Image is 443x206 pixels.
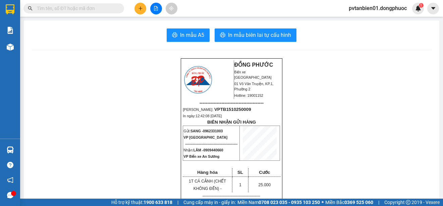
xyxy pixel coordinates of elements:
span: SL [237,170,243,175]
span: 0909440660 [203,148,223,152]
span: | [177,199,178,206]
span: Nhận: [183,148,223,152]
span: printer [172,32,177,39]
span: 0962331003 [203,129,223,133]
button: plus [134,3,146,14]
span: In ngày: [183,114,222,118]
span: Gửi: [183,129,223,133]
strong: ĐỒNG PHƯỚC [234,62,273,68]
span: Miền Bắc [325,199,373,206]
button: file-add [150,3,162,14]
img: logo-vxr [6,4,14,14]
p: ------------------------------------------- [183,193,280,199]
span: 12:42:08 [DATE] [196,114,222,118]
span: [PERSON_NAME]: [183,108,251,112]
span: LÂM - [193,148,223,152]
strong: 0369 525 060 [344,200,373,205]
span: search [28,6,33,11]
span: -------------------------------------------- [185,142,237,146]
input: Tìm tên, số ĐT hoặc mã đơn [37,5,116,12]
button: caret-down [427,3,439,14]
span: 1T CÁ CẢNH (CHẾT KHÔNG ĐỀN) - [189,179,226,191]
span: notification [7,177,13,183]
img: warehouse-icon [7,146,14,153]
img: icon-new-feature [415,5,421,11]
span: Cung cấp máy in - giấy in: [183,199,236,206]
span: VPTB1510250009 [214,107,251,112]
span: 1 [420,3,422,8]
span: In mẫu biên lai tự cấu hình [228,31,291,39]
button: printerIn mẫu A5 [167,28,210,42]
span: copyright [406,200,410,205]
span: ----------------------------------------- [200,100,264,106]
span: aim [169,6,174,11]
span: 25.000 [259,183,271,187]
span: VP Bến xe An Sương [183,154,219,158]
span: Hotline: 19001152 [234,93,264,97]
span: Cước [259,170,270,175]
img: warehouse-icon [7,44,14,51]
span: In mẫu A5 [180,31,204,39]
span: Hàng hóa [197,170,218,175]
strong: 0708 023 035 - 0935 103 250 [259,200,320,205]
span: plus [138,6,143,11]
button: printerIn mẫu biên lai tự cấu hình [215,28,296,42]
span: 1 [239,183,241,187]
span: pvtanbien01.dongphuoc [343,4,412,12]
img: solution-icon [7,27,14,34]
span: Miền Nam [237,199,320,206]
span: printer [220,32,225,39]
span: message [7,192,13,198]
span: 01 Võ Văn Truyện, KP.1, Phường 2 [234,82,274,91]
strong: BIÊN NHẬN GỬI HÀNG [207,120,256,125]
sup: 1 [419,3,424,8]
span: VP [GEOGRAPHIC_DATA] [183,135,227,139]
span: SANG - [190,129,223,133]
span: ⚪️ [322,201,324,204]
span: file-add [154,6,158,11]
img: logo [183,65,213,94]
span: question-circle [7,162,13,168]
span: caret-down [430,5,436,11]
button: aim [166,3,177,14]
span: Bến xe [GEOGRAPHIC_DATA] [234,70,272,79]
span: Hỗ trợ kỹ thuật: [111,199,172,206]
span: | [378,199,379,206]
strong: 1900 633 818 [144,200,172,205]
